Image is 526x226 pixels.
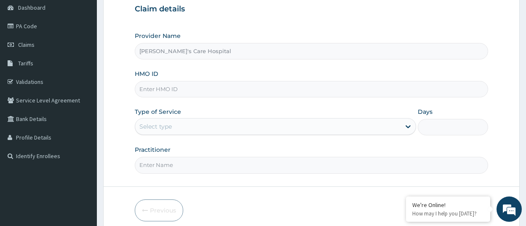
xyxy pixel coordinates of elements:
[18,4,45,11] span: Dashboard
[135,32,181,40] label: Provider Name
[135,81,488,97] input: Enter HMO ID
[135,5,488,14] h3: Claim details
[18,41,35,48] span: Claims
[135,157,488,173] input: Enter Name
[412,201,484,209] div: We're Online!
[18,59,33,67] span: Tariffs
[412,210,484,217] p: How may I help you today?
[135,199,183,221] button: Previous
[418,108,433,116] label: Days
[135,145,171,154] label: Practitioner
[139,122,172,131] div: Select type
[135,70,158,78] label: HMO ID
[135,108,181,116] label: Type of Service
